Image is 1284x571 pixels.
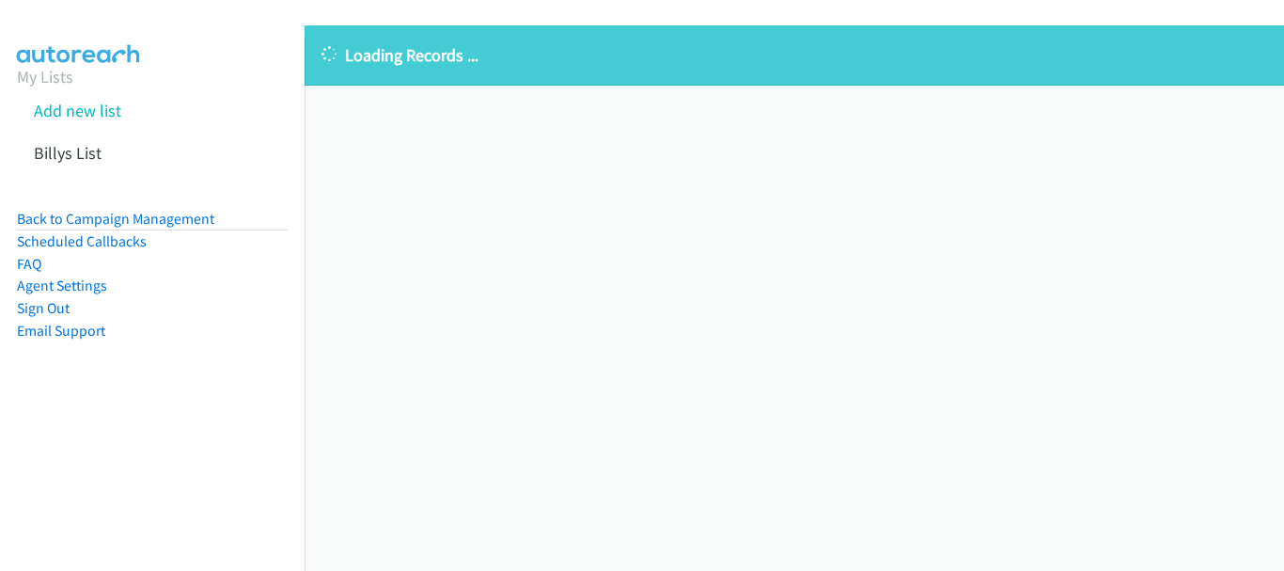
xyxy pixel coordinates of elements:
[34,142,102,164] a: Billys List
[321,42,1267,68] p: Loading Records ...
[17,322,105,340] a: Email Support
[17,232,147,250] a: Scheduled Callbacks
[17,255,41,273] a: FAQ
[17,66,73,87] a: My Lists
[17,299,70,317] a: Sign Out
[34,100,121,121] a: Add new list
[17,210,214,228] a: Back to Campaign Management
[17,277,107,294] a: Agent Settings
